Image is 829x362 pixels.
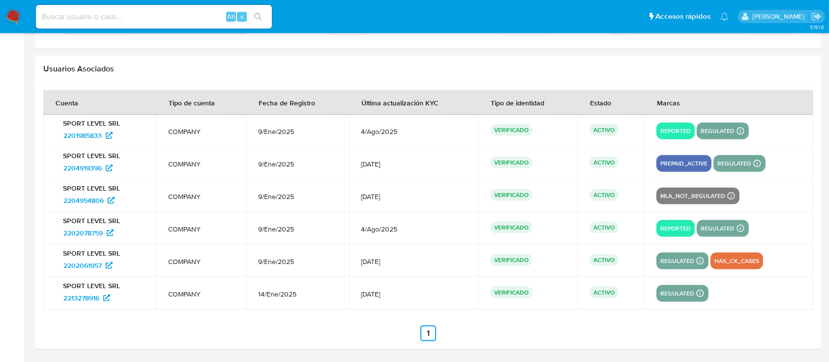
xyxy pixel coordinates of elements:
input: Buscar usuario o caso... [36,10,272,23]
a: Salir [811,11,822,22]
span: Alt [227,12,235,21]
span: s [240,12,243,21]
a: Notificaciones [720,12,729,21]
p: ezequiel.castrillon@mercadolibre.com [752,12,808,21]
h2: Usuarios Asociados [43,64,813,74]
button: search-icon [248,10,268,24]
span: Accesos rápidos [655,11,711,22]
span: 3.151.0 [810,23,824,31]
